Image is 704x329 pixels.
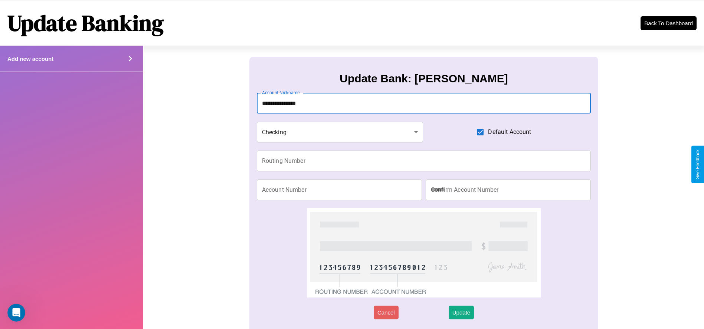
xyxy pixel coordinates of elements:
[7,56,53,62] h4: Add new account
[7,8,164,38] h1: Update Banking
[262,89,300,96] label: Account Nickname
[7,304,25,322] iframe: Intercom live chat
[641,16,697,30] button: Back To Dashboard
[695,149,700,180] div: Give Feedback
[340,72,508,85] h3: Update Bank: [PERSON_NAME]
[257,122,423,142] div: Checking
[374,306,399,319] button: Cancel
[488,128,531,136] span: Default Account
[449,306,474,319] button: Update
[307,208,541,297] img: check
